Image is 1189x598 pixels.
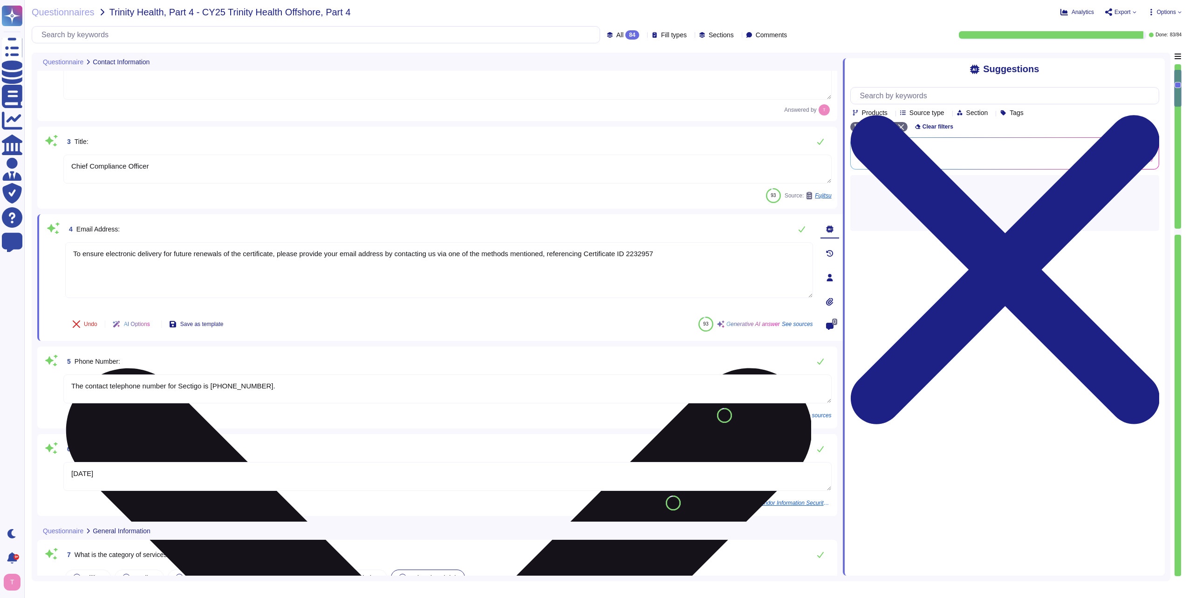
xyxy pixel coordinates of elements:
[1114,9,1131,15] span: Export
[722,413,727,418] span: 92
[4,574,20,591] img: user
[616,32,624,38] span: All
[832,319,837,325] span: 0
[63,358,71,365] span: 5
[93,59,150,65] span: Contact Information
[1155,33,1168,37] span: Done:
[43,59,83,65] span: Questionnaire
[661,32,687,38] span: Fill types
[819,104,830,116] img: user
[2,572,27,592] button: user
[32,7,95,17] span: Questionnaires
[76,225,120,233] span: Email Address:
[43,528,83,534] span: Questionnaire
[93,528,150,534] span: General Information
[1060,8,1094,16] button: Analytics
[63,374,832,403] textarea: The contact telephone number for Sectigo is [PHONE_NUMBER].
[1072,9,1094,15] span: Analytics
[109,7,351,17] span: Trinity Health, Part 4 - CY25 Trinity Health Offshore, Part 4
[1170,33,1182,37] span: 83 / 84
[1157,9,1176,15] span: Options
[709,32,734,38] span: Sections
[800,413,832,418] span: See sources
[815,193,831,198] span: Fujitsu
[756,32,787,38] span: Comments
[63,446,71,452] span: 6
[75,138,89,145] span: Title:
[855,88,1159,104] input: Search by keywords
[63,45,832,100] textarea: [PERSON_NAME]
[14,554,19,560] div: 9+
[63,138,71,145] span: 3
[63,551,71,558] span: 7
[63,155,832,183] textarea: Chief Compliance Officer
[771,193,776,198] span: 93
[625,30,639,40] div: 84
[785,192,832,199] span: Source:
[671,500,676,505] span: 90
[784,107,816,113] span: Answered by
[703,321,708,326] span: 93
[63,462,832,491] textarea: [DATE]
[65,226,73,232] span: 4
[37,27,600,43] input: Search by keywords
[65,242,813,298] textarea: To ensure electronic delivery for future renewals of the certificate, please provide your email a...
